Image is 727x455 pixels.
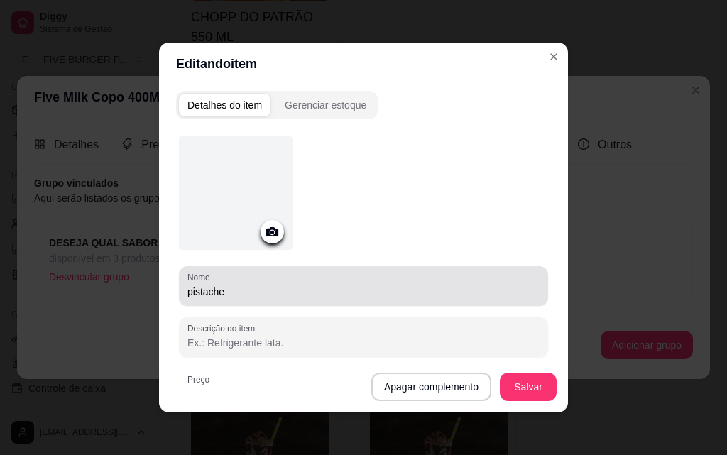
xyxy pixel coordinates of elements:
[187,271,215,283] label: Nome
[176,91,551,119] div: complement-group
[542,45,565,68] button: Close
[285,98,366,112] div: Gerenciar estoque
[159,43,568,85] header: Editando item
[500,373,557,401] button: Salvar
[371,373,491,401] button: Apagar complemento
[187,285,540,299] input: Nome
[176,91,378,119] div: complement-group
[187,373,214,385] label: Preço
[187,98,262,112] div: Detalhes do item
[187,336,540,350] input: Descrição do item
[187,322,260,334] label: Descrição do item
